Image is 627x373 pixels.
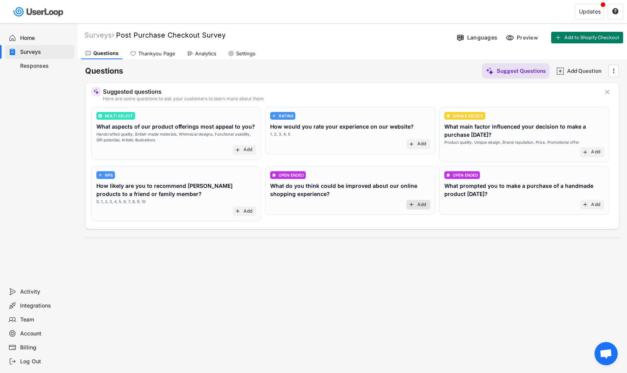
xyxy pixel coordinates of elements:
h6: Questions [85,66,123,76]
div: 0, 1, 2, 3, 4, 5, 6, 7, 8, 9, 10 [96,199,146,205]
div: Billing [20,344,71,351]
div: Activity [20,288,71,296]
img: AddMajor.svg [556,67,564,75]
div: Updates [579,9,601,14]
div: Team [20,316,71,323]
button:  [612,8,619,15]
div: Integrations [20,302,71,309]
div: Analytics [195,50,216,57]
div: Suggest Questions [497,67,546,74]
div: OPEN ENDED [453,173,478,177]
button: Add to Shopify Checkout [551,32,623,43]
div: Handcrafted quality, British-made materials, Whimsical designs, Functional usability, Gift potent... [96,131,256,143]
div: Here are some questions to ask your customers to learn more about them [103,96,598,101]
text:  [605,88,610,96]
div: RATING [279,114,293,118]
div: SINGLE SELECT [453,114,483,118]
button: add [235,147,241,153]
div: 1, 2, 3, 4, 5 [270,131,290,137]
button: add [582,201,588,208]
div: What aspects of our product offerings most appeal to you? [96,122,255,131]
div: Add [243,147,253,153]
div: Log Out [20,358,71,365]
font: Post Purchase Checkout Survey [116,31,226,39]
div: How would you rate your experience on our website? [270,122,414,131]
button:  [603,88,611,96]
div: Home [20,34,71,42]
img: MagicMajor%20%28Purple%29.svg [486,67,494,75]
div: Responses [20,62,71,70]
div: NPS [105,173,113,177]
div: Settings [236,50,255,57]
div: Open chat [594,342,618,365]
text:  [612,8,618,15]
img: Language%20Icon.svg [456,34,464,42]
div: OPEN ENDED [279,173,304,177]
div: What do you think could be improved about our online shopping experience? [270,182,430,198]
button: add [235,208,241,214]
img: AdjustIcon.svg [272,114,276,118]
div: What prompted you to make a purchase of a handmade product [DATE]? [444,182,604,198]
div: Product quality, Unique design, Brand reputation, Price, Promotional offer [444,139,579,145]
div: Add [591,149,600,155]
div: MULTI SELECT [105,114,133,118]
div: Add [417,202,427,208]
span: Add to Shopify Checkout [564,35,619,40]
div: Languages [467,34,497,41]
div: Add Question [567,67,606,74]
button: add [408,141,415,147]
div: Suggested questions [103,89,598,95]
img: AdjustIcon.svg [98,173,102,177]
div: Surveys [84,31,114,40]
img: userloop-logo-01.svg [12,4,66,20]
img: ListMajor.svg [98,114,102,118]
div: What main factor influenced your decision to make a purchase [DATE]? [444,122,604,139]
button: add [582,149,588,155]
div: Account [20,330,71,337]
div: How likely are you to recommend [PERSON_NAME] products to a friend or family member? [96,182,256,198]
div: Preview [517,34,540,41]
div: Add [417,141,427,147]
div: Add [591,202,600,208]
button:  [610,65,617,77]
div: Add [243,208,253,215]
div: Questions [93,50,118,57]
div: Thankyou Page [138,50,175,57]
img: ConversationMinor.svg [446,173,450,177]
div: Surveys [20,48,71,56]
img: ConversationMinor.svg [272,173,276,177]
text:  [613,67,615,75]
img: CircleTickMinorWhite.svg [446,114,450,118]
button: add [408,201,415,208]
img: MagicMajor%20%28Purple%29.svg [93,89,99,95]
